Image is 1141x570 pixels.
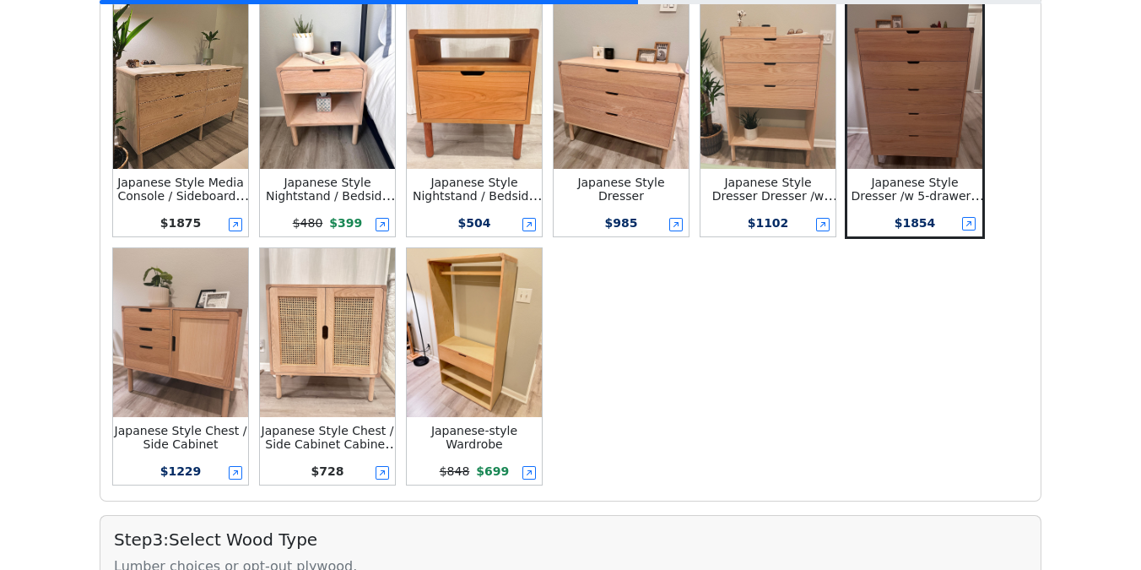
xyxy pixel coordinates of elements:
span: $ 1875 [160,216,202,230]
span: $ 1102 [748,216,789,230]
button: Japanese Style Chest / Side CabinetJapanese Style Chest / Side Cabinet$1229 [111,246,251,487]
div: Japanese Style Dresser /w 5-drawer | Boy Dresser [847,176,982,203]
button: Japanese-style WardrobeJapanese-style Wardrobe$848$699 [404,246,544,487]
s: $ 848 [440,464,470,478]
small: Japanese Style Nightstand / Bedside Table Nightstand /w Top Shelf [413,176,543,230]
div: Japanese Style Chest / Side Cabinet [113,424,248,451]
span: $ 699 [476,464,509,478]
div: Japanese-style Wardrobe [407,424,542,451]
img: Japanese-style Wardrobe [407,248,542,417]
span: $ 399 [329,216,362,230]
div: Japanese Style Nightstand / Bedside Table Nightstand /w Top Shelf [407,176,542,203]
img: Japanese Style Chest / Side Cabinet Cabinet /w 2-door [260,248,395,417]
small: Japanese Style Dresser [577,176,664,203]
div: Japanese Style Chest / Side Cabinet Cabinet /w 2-door [260,424,395,451]
div: Japanese Style Nightstand / Bedside Table [260,176,395,203]
button: Japanese Style Chest / Side Cabinet Cabinet /w 2-doorJapanese Style Chest / Side Cabinet Cabinet ... [257,246,397,487]
small: Japanese Style Chest / Side Cabinet Cabinet /w 2-door [262,424,399,464]
span: $ 728 [311,464,344,478]
h5: Step 3 : Select Wood Type [114,529,1027,550]
span: $ 504 [458,216,491,230]
div: Japanese Style Media Console / Sideboard / Credenza Dresser w/ 6-drawer [113,176,248,203]
small: Japanese Style Media Console / Sideboard / Credenza Dresser w/ 6-drawer [117,176,249,230]
div: Japanese Style Dresser Dresser /w Shelf [700,176,835,203]
small: Japanese Style Nightstand / Bedside Table [266,176,396,216]
small: Japanese Style Chest / Side Cabinet [115,424,247,451]
small: Japanese Style Dresser /w 5-drawer | Boy Dresser [851,176,984,216]
span: $ 985 [605,216,638,230]
small: Japanese-style Wardrobe [431,424,517,451]
img: Japanese Style Chest / Side Cabinet [113,248,248,417]
small: Japanese Style Dresser Dresser /w Shelf [712,176,838,216]
span: $ 1854 [895,216,936,230]
span: $ 1229 [160,464,202,478]
div: Japanese Style Dresser [554,176,689,203]
s: $ 480 [293,216,323,230]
